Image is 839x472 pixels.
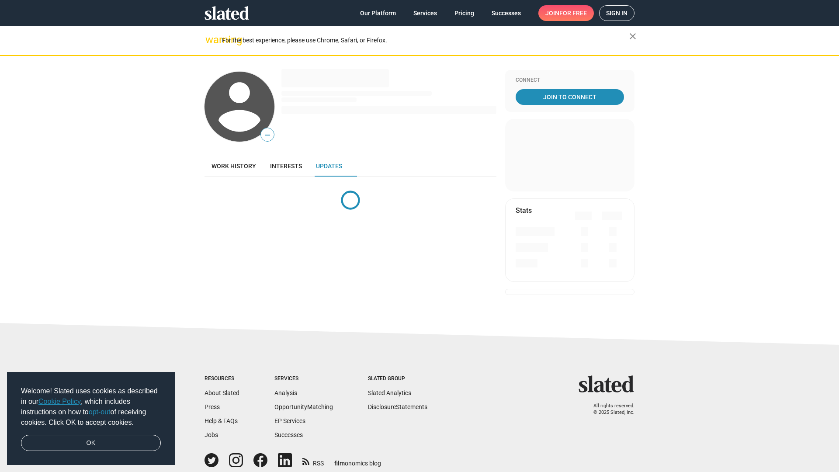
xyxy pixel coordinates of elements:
a: Press [205,403,220,410]
div: cookieconsent [7,372,175,465]
a: OpportunityMatching [274,403,333,410]
a: About Slated [205,389,239,396]
span: Welcome! Slated uses cookies as described in our , which includes instructions on how to of recei... [21,386,161,428]
span: film [334,460,345,467]
span: for free [559,5,587,21]
span: Our Platform [360,5,396,21]
mat-icon: close [628,31,638,42]
div: Slated Group [368,375,427,382]
div: For the best experience, please use Chrome, Safari, or Firefox. [222,35,629,46]
a: Analysis [274,389,297,396]
a: RSS [302,454,324,468]
mat-icon: warning [205,35,216,45]
a: Services [406,5,444,21]
mat-card-title: Stats [516,206,532,215]
a: dismiss cookie message [21,435,161,451]
span: Join To Connect [517,89,622,105]
div: Resources [205,375,239,382]
a: EP Services [274,417,305,424]
span: Services [413,5,437,21]
span: Pricing [454,5,474,21]
span: Work history [211,163,256,170]
div: Connect [516,77,624,84]
div: Services [274,375,333,382]
a: Work history [205,156,263,177]
a: Updates [309,156,349,177]
p: All rights reserved. © 2025 Slated, Inc. [584,403,634,416]
a: Our Platform [353,5,403,21]
a: Join To Connect [516,89,624,105]
a: Interests [263,156,309,177]
a: Pricing [447,5,481,21]
a: Successes [274,431,303,438]
a: Slated Analytics [368,389,411,396]
a: filmonomics blog [334,452,381,468]
a: Joinfor free [538,5,594,21]
span: Updates [316,163,342,170]
span: — [261,129,274,141]
span: Join [545,5,587,21]
a: Jobs [205,431,218,438]
span: Successes [492,5,521,21]
a: Sign in [599,5,634,21]
span: Interests [270,163,302,170]
a: DisclosureStatements [368,403,427,410]
a: Cookie Policy [38,398,81,405]
a: Successes [485,5,528,21]
a: opt-out [89,408,111,416]
a: Help & FAQs [205,417,238,424]
span: Sign in [606,6,628,21]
